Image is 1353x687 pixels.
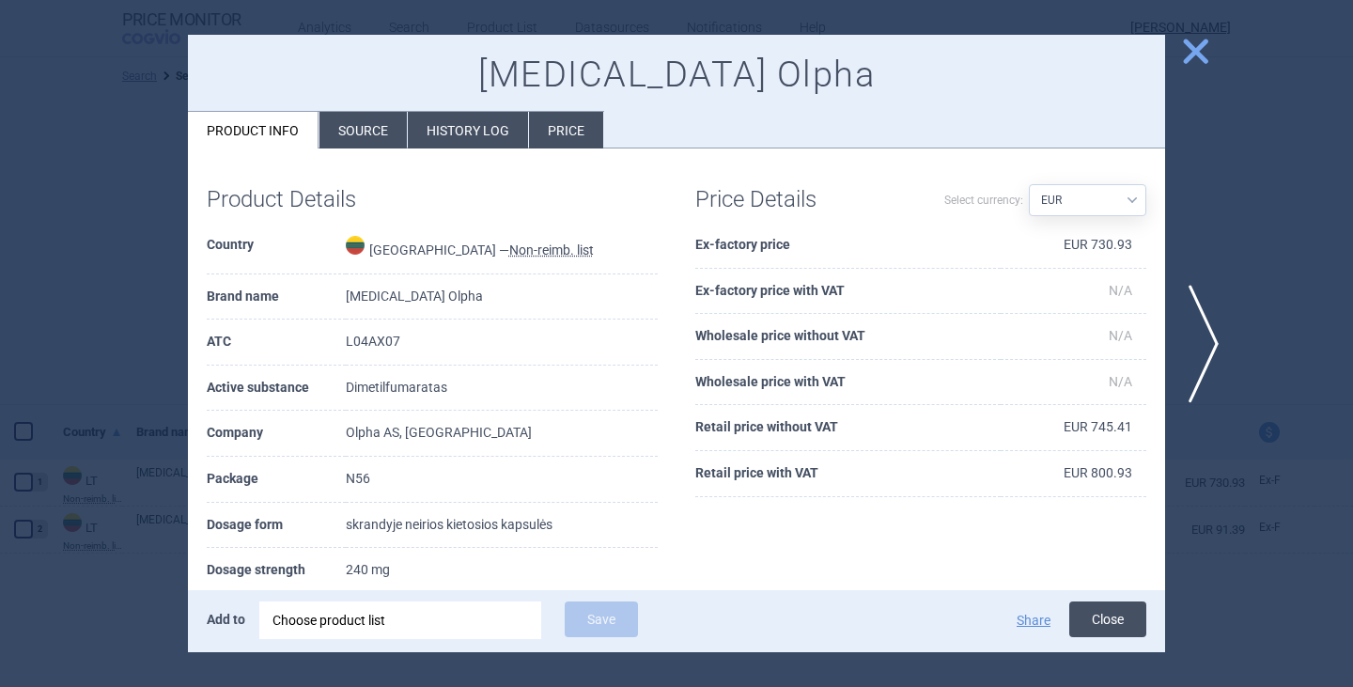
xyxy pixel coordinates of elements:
th: Ex-factory price with VAT [695,269,1001,315]
td: EUR 730.93 [1001,223,1146,269]
td: skrandyje neirios kietosios kapsulės [346,503,658,549]
th: Wholesale price without VAT [695,314,1001,360]
p: Add to [207,601,245,637]
th: Ex-factory price [695,223,1001,269]
span: N/A [1109,328,1132,343]
div: Choose product list [272,601,528,639]
th: Wholesale price with VAT [695,360,1001,406]
span: N/A [1109,374,1132,389]
button: Share [1017,614,1050,627]
th: Dosage strength [207,548,346,594]
li: Price [529,112,603,148]
th: Country [207,223,346,274]
td: Olpha AS, [GEOGRAPHIC_DATA] [346,411,658,457]
div: Choose product list [259,601,541,639]
td: L04AX07 [346,320,658,366]
li: Product info [188,112,319,148]
td: Dimetilfumaratas [346,366,658,412]
th: Company [207,411,346,457]
th: ATC [207,320,346,366]
img: Lithuania [346,236,365,255]
td: N56 [346,457,658,503]
td: EUR 800.93 [1001,451,1146,497]
td: 240 mg [346,548,658,594]
td: [GEOGRAPHIC_DATA] — [346,223,658,274]
button: Save [565,601,638,637]
th: Active substance [207,366,346,412]
li: Source [319,112,407,148]
abbr: Non-reimb. list — List of medicinal products published by the Ministry of Health of The Republic ... [509,242,594,258]
th: Brand name [207,274,346,320]
label: Select currency: [944,184,1023,216]
h1: [MEDICAL_DATA] Olpha [207,54,1146,97]
button: Close [1069,601,1146,637]
td: EUR 745.41 [1001,405,1146,451]
td: [MEDICAL_DATA] Olpha [346,274,658,320]
th: Dosage form [207,503,346,549]
th: Retail price with VAT [695,451,1001,497]
th: Package [207,457,346,503]
span: N/A [1109,283,1132,298]
h1: Product Details [207,186,432,213]
th: Retail price without VAT [695,405,1001,451]
li: History log [408,112,528,148]
h1: Price Details [695,186,921,213]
